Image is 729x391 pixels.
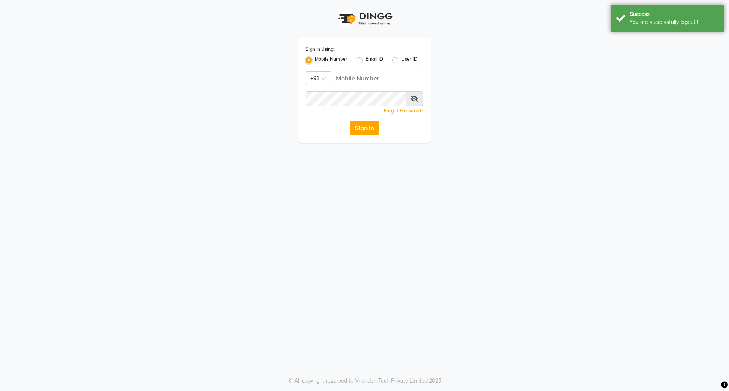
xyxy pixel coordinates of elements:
div: You are successfully logout !! [630,18,719,26]
label: Sign In Using: [306,46,335,53]
a: Forgot Password? [384,108,423,114]
input: Username [306,91,406,106]
button: Sign In [350,121,379,135]
label: Mobile Number [315,56,347,65]
input: Username [331,71,423,85]
label: User ID [401,56,417,65]
label: Email ID [366,56,383,65]
div: Success [630,10,719,18]
img: logo1.svg [334,8,395,30]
